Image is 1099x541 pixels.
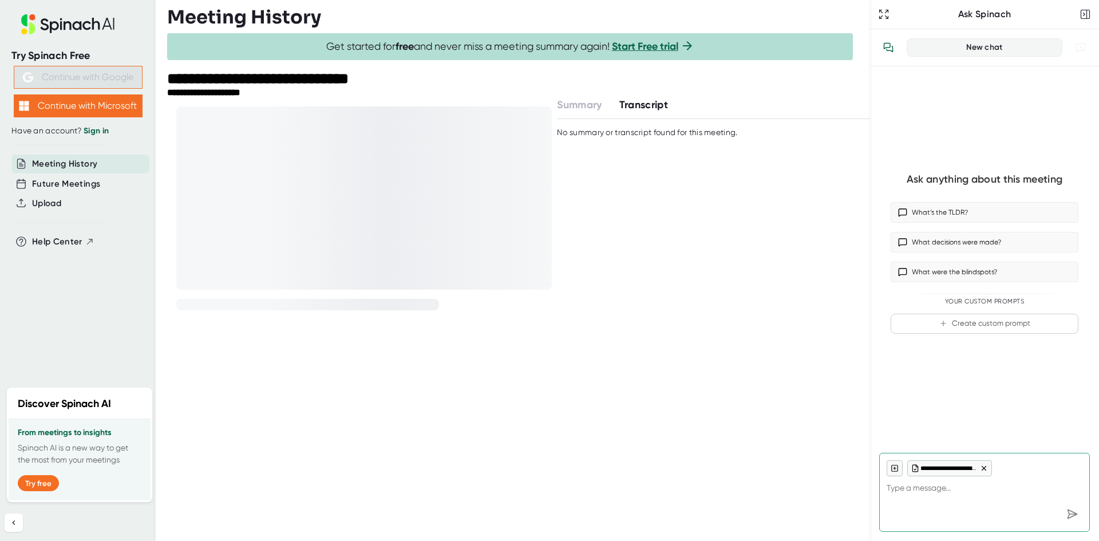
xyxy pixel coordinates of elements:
h2: Discover Spinach AI [18,396,111,412]
img: Aehbyd4JwY73AAAAAElFTkSuQmCC [23,72,33,82]
button: Continue with Google [14,66,143,89]
button: Future Meetings [32,177,100,191]
div: New chat [914,42,1055,53]
button: Close conversation sidebar [1077,6,1093,22]
span: Summary [557,98,602,111]
b: free [396,40,414,53]
div: Send message [1062,504,1082,524]
a: Start Free trial [612,40,678,53]
div: No summary or transcript found for this meeting. [557,128,737,138]
button: Help Center [32,235,94,248]
button: Collapse sidebar [5,514,23,532]
button: Try free [18,475,59,491]
button: Upload [32,197,61,210]
button: Transcript [619,97,669,113]
div: Have an account? [11,126,144,136]
h3: From meetings to insights [18,428,141,437]
button: Continue with Microsoft [14,94,143,117]
div: Ask Spinach [892,9,1077,20]
div: Try Spinach Free [11,49,144,62]
button: Meeting History [32,157,97,171]
span: Help Center [32,235,82,248]
p: Spinach AI is a new way to get the most from your meetings [18,442,141,466]
button: What decisions were made? [891,232,1078,252]
div: Your Custom Prompts [891,298,1078,306]
button: View conversation history [877,36,900,59]
button: Create custom prompt [891,314,1078,334]
button: Expand to Ask Spinach page [876,6,892,22]
button: Summary [557,97,602,113]
a: Sign in [84,126,109,136]
span: Get started for and never miss a meeting summary again! [326,40,694,53]
button: What’s the TLDR? [891,202,1078,223]
span: Transcript [619,98,669,111]
button: What were the blindspots? [891,262,1078,282]
h3: Meeting History [167,6,321,28]
div: Ask anything about this meeting [907,173,1062,186]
